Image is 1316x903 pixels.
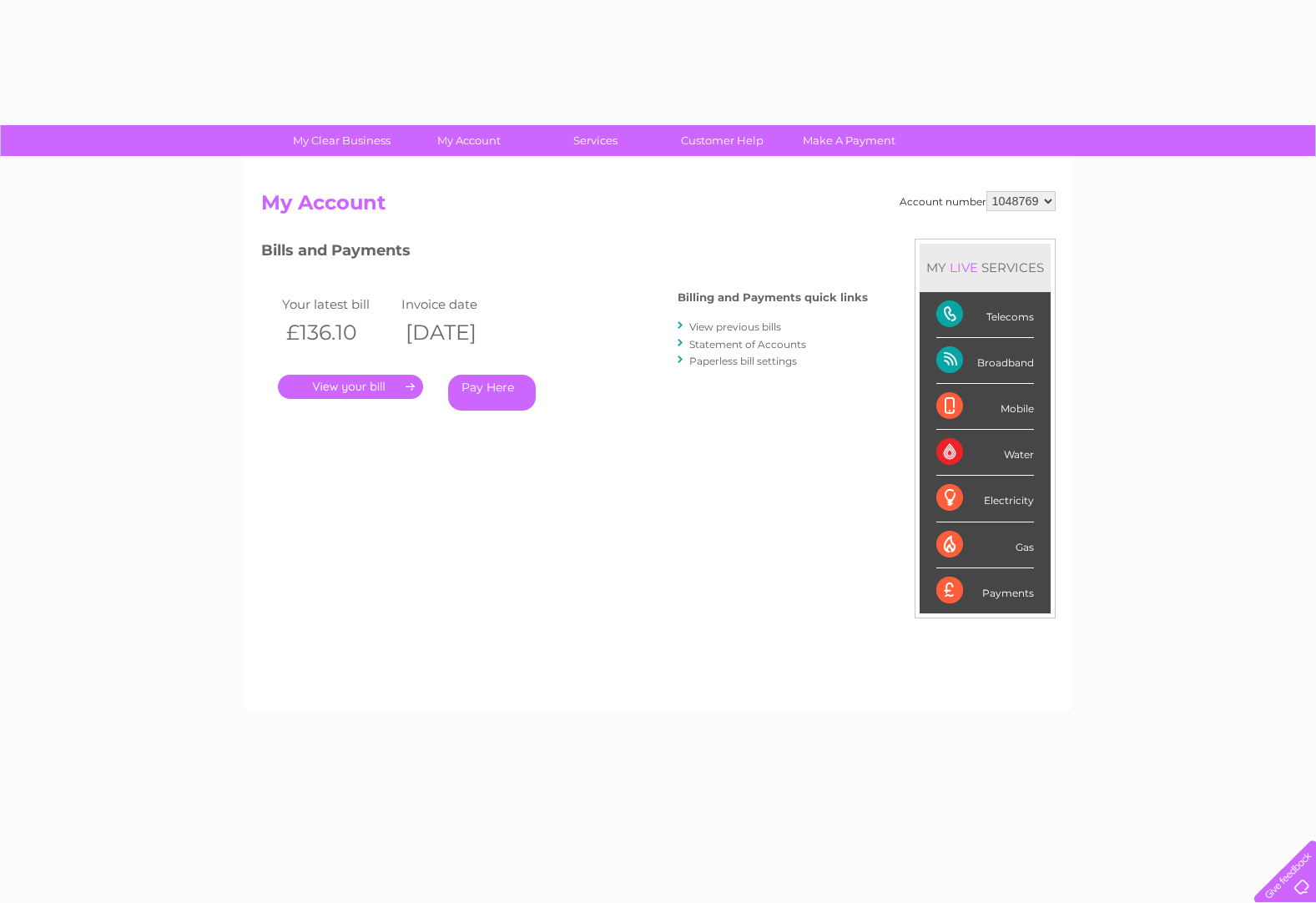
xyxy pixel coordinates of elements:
[936,292,1034,338] div: Telecoms
[261,239,868,268] h3: Bills and Payments
[936,430,1034,476] div: Water
[653,125,791,156] a: Customer Help
[678,291,868,304] h4: Billing and Payments quick links
[397,293,517,315] td: Invoice date
[946,260,981,275] div: LIVE
[397,315,517,350] th: [DATE]
[936,476,1034,522] div: Electricity
[936,522,1034,568] div: Gas
[273,125,411,156] a: My Clear Business
[278,315,398,350] th: £136.10
[400,125,537,156] a: My Account
[689,355,797,367] a: Paperless bill settings
[936,568,1034,613] div: Payments
[936,384,1034,430] div: Mobile
[780,125,918,156] a: Make A Payment
[920,244,1051,291] div: MY SERVICES
[936,338,1034,384] div: Broadband
[278,293,398,315] td: Your latest bill
[689,320,781,333] a: View previous bills
[278,375,423,399] a: .
[448,375,536,411] a: Pay Here
[689,338,806,351] a: Statement of Accounts
[261,191,1056,223] h2: My Account
[527,125,664,156] a: Services
[900,191,1056,211] div: Account number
